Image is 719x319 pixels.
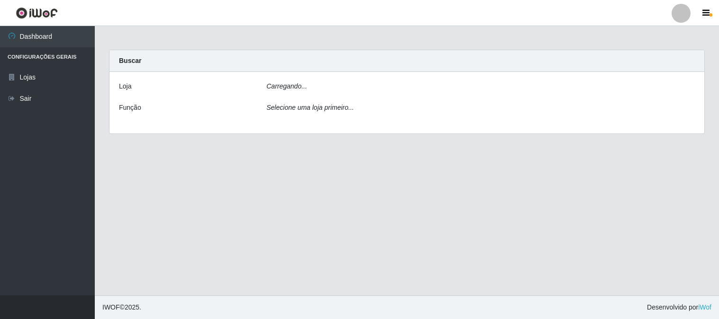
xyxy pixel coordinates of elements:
[119,81,131,91] label: Loja
[102,302,141,312] span: © 2025 .
[266,82,307,90] i: Carregando...
[119,103,141,113] label: Função
[119,57,141,64] strong: Buscar
[266,104,354,111] i: Selecione uma loja primeiro...
[102,303,120,311] span: IWOF
[698,303,711,311] a: iWof
[16,7,58,19] img: CoreUI Logo
[647,302,711,312] span: Desenvolvido por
